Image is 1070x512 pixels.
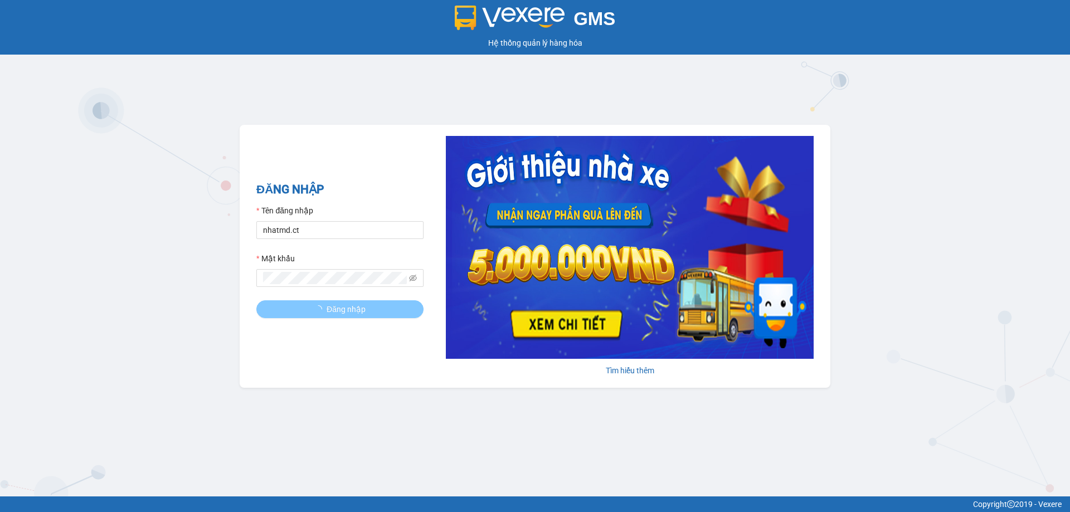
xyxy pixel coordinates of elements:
[573,8,615,29] span: GMS
[314,305,327,313] span: loading
[256,221,424,239] input: Tên đăng nhập
[256,181,424,199] h2: ĐĂNG NHẬP
[409,274,417,282] span: eye-invisible
[3,37,1067,49] div: Hệ thống quản lý hàng hóa
[8,498,1062,510] div: Copyright 2019 - Vexere
[256,252,295,265] label: Mật khẩu
[256,300,424,318] button: Đăng nhập
[446,364,814,377] div: Tìm hiểu thêm
[1007,500,1015,508] span: copyright
[327,303,366,315] span: Đăng nhập
[256,204,313,217] label: Tên đăng nhập
[455,17,616,26] a: GMS
[455,6,565,30] img: logo 2
[263,272,407,284] input: Mật khẩu
[446,136,814,359] img: banner-0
